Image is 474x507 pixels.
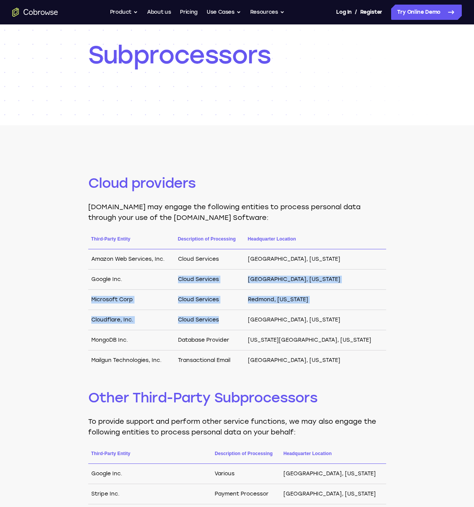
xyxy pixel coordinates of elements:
[88,350,175,371] td: Mailgun Technologies, Inc.
[175,330,245,350] td: Database Provider
[88,270,175,290] td: Google Inc.
[175,350,245,371] td: Transactional Email
[175,310,245,330] td: Cloud Services
[88,235,175,249] th: Third-Party Entity
[175,249,245,270] td: Cloud Services
[245,330,386,350] td: [US_STATE][GEOGRAPHIC_DATA], [US_STATE]
[147,5,171,20] a: About us
[245,290,386,310] td: Redmond, [US_STATE]
[245,249,386,270] td: [GEOGRAPHIC_DATA], [US_STATE]
[245,310,386,330] td: [GEOGRAPHIC_DATA], [US_STATE]
[88,389,386,407] h2: Other Third-Party Subprocessors
[88,174,386,192] h2: Cloud providers
[280,450,386,464] th: Headquarter Location
[245,350,386,371] td: [GEOGRAPHIC_DATA], [US_STATE]
[175,235,245,249] th: Description of Processing
[88,249,175,270] td: Amazon Web Services, Inc.
[212,464,280,484] td: Various
[88,464,212,484] td: Google Inc.
[88,330,175,350] td: MongoDB Inc.
[212,484,280,504] td: Payment Processor
[280,484,386,504] td: [GEOGRAPHIC_DATA], [US_STATE]
[175,290,245,310] td: Cloud Services
[207,5,241,20] button: Use Cases
[355,8,357,17] span: /
[88,484,212,504] td: Stripe Inc.
[88,290,175,310] td: Microsoft Corp
[180,5,197,20] a: Pricing
[12,8,58,17] a: Go to the home page
[360,5,382,20] a: Register
[250,5,285,20] button: Resources
[245,235,386,249] th: Headquarter Location
[391,5,462,20] a: Try Online Demo
[175,270,245,290] td: Cloud Services
[280,464,386,484] td: [GEOGRAPHIC_DATA], [US_STATE]
[88,416,386,438] p: To provide support and perform other service functions, we may also engage the following entities...
[88,40,386,70] h1: Subprocessors
[88,202,386,223] p: [DOMAIN_NAME] may engage the following entities to process personal data through your use of the ...
[88,310,175,330] td: Cloudflare, Inc.
[88,450,212,464] th: Third-Party Entity
[336,5,351,20] a: Log In
[110,5,138,20] button: Product
[212,450,280,464] th: Description of Processing
[245,270,386,290] td: [GEOGRAPHIC_DATA], [US_STATE]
